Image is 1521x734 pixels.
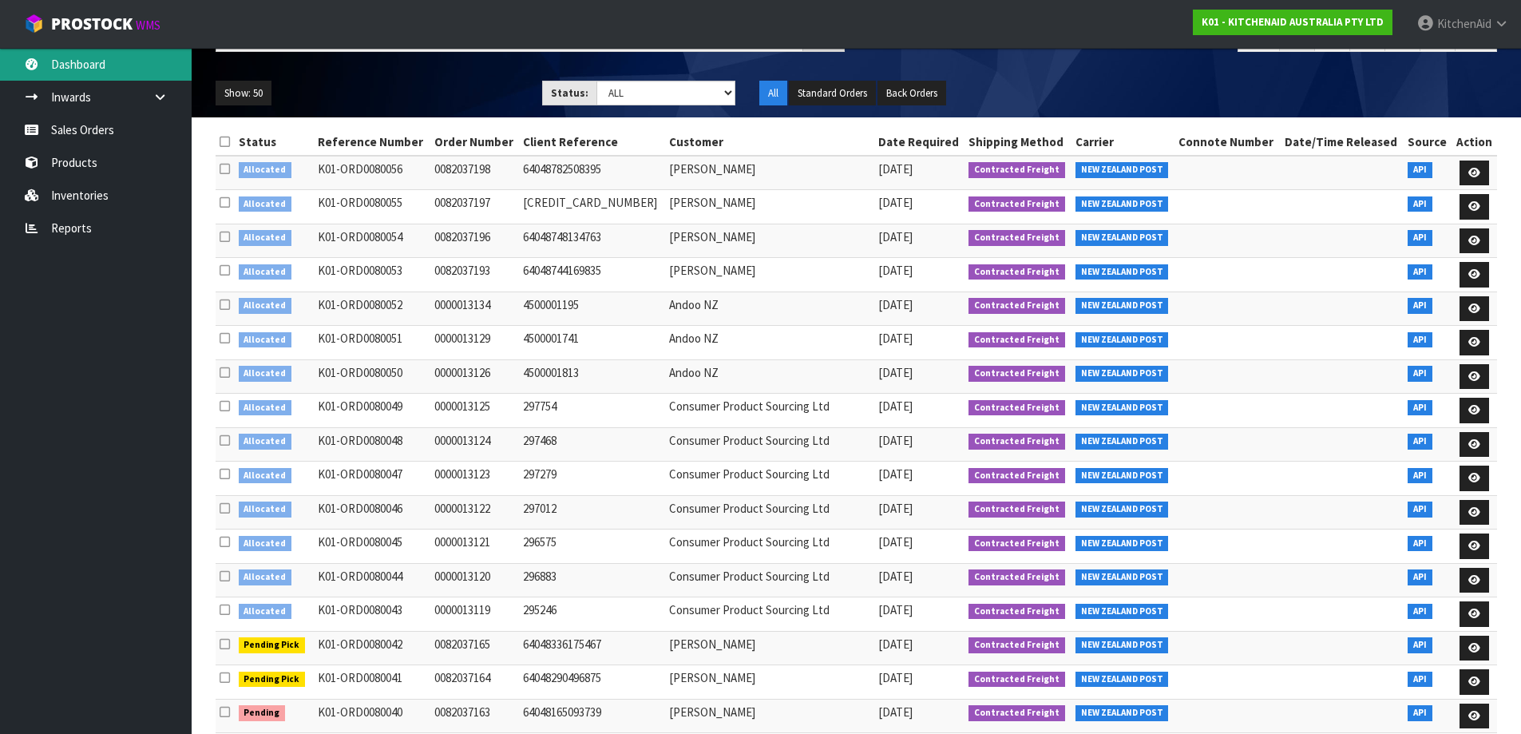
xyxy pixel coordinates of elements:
span: NEW ZEALAND POST [1075,230,1169,246]
td: 0000013125 [430,394,520,428]
th: Carrier [1071,129,1175,155]
th: Connote Number [1174,129,1280,155]
span: [DATE] [878,331,913,346]
span: KitchenAid [1437,16,1491,31]
span: NEW ZEALAND POST [1075,162,1169,178]
span: Contracted Freight [968,162,1065,178]
img: cube-alt.png [24,14,44,34]
span: [DATE] [878,229,913,244]
td: K01-ORD0080043 [314,597,430,632]
span: [DATE] [878,466,913,482]
td: Consumer Product Sourcing Ltd [665,394,874,428]
td: K01-ORD0080040 [314,699,430,733]
span: Contracted Freight [968,230,1065,246]
td: [PERSON_NAME] [665,631,874,665]
td: 297468 [519,427,664,462]
button: All [759,81,787,106]
td: 0000013129 [430,326,520,360]
span: [DATE] [878,534,913,550]
td: K01-ORD0080044 [314,563,430,597]
span: API [1408,434,1432,450]
span: NEW ZEALAND POST [1075,264,1169,280]
span: NEW ZEALAND POST [1075,400,1169,416]
span: API [1408,366,1432,382]
td: [CREDIT_CARD_NUMBER] [519,190,664,224]
td: 0082037165 [430,631,520,665]
span: API [1408,162,1432,178]
span: NEW ZEALAND POST [1075,502,1169,518]
span: Pending Pick [239,672,306,688]
td: [PERSON_NAME] [665,156,874,190]
td: 4500001813 [519,359,664,394]
td: 4500001741 [519,326,664,360]
td: Consumer Product Sourcing Ltd [665,597,874,632]
td: 4500001195 [519,292,664,326]
td: 0000013124 [430,427,520,462]
th: Shipping Method [964,129,1071,155]
td: 0000013121 [430,530,520,564]
td: K01-ORD0080055 [314,190,430,224]
span: Contracted Freight [968,604,1065,620]
td: Andoo NZ [665,326,874,360]
span: Allocated [239,536,292,552]
td: Andoo NZ [665,292,874,326]
span: Contracted Freight [968,298,1065,314]
td: 64048290496875 [519,665,664,700]
span: API [1408,468,1432,484]
span: Contracted Freight [968,332,1065,348]
td: K01-ORD0080050 [314,359,430,394]
span: NEW ZEALAND POST [1075,434,1169,450]
span: Allocated [239,230,292,246]
td: K01-ORD0080056 [314,156,430,190]
td: 0082037197 [430,190,520,224]
td: 0000013119 [430,597,520,632]
td: 0000013134 [430,292,520,326]
span: NEW ZEALAND POST [1075,366,1169,382]
td: K01-ORD0080048 [314,427,430,462]
span: Pending [239,705,286,721]
th: Action [1452,129,1497,155]
span: Allocated [239,604,292,620]
span: [DATE] [878,365,913,380]
th: Reference Number [314,129,430,155]
td: K01-ORD0080047 [314,462,430,496]
span: NEW ZEALAND POST [1075,196,1169,212]
span: [DATE] [878,297,913,312]
span: [DATE] [878,637,913,652]
td: 295246 [519,597,664,632]
span: Allocated [239,366,292,382]
td: K01-ORD0080054 [314,224,430,258]
td: [PERSON_NAME] [665,699,874,733]
span: NEW ZEALAND POST [1075,705,1169,721]
td: K01-ORD0080041 [314,665,430,700]
span: NEW ZEALAND POST [1075,672,1169,688]
td: 0000013122 [430,495,520,530]
td: K01-ORD0080052 [314,292,430,326]
button: Standard Orders [789,81,876,106]
span: NEW ZEALAND POST [1075,569,1169,585]
span: API [1408,672,1432,688]
span: NEW ZEALAND POST [1075,536,1169,552]
span: [DATE] [878,569,913,584]
span: [DATE] [878,433,913,448]
td: 297754 [519,394,664,428]
td: K01-ORD0080046 [314,495,430,530]
span: Allocated [239,332,292,348]
td: 64048336175467 [519,631,664,665]
span: Allocated [239,502,292,518]
td: 0082037163 [430,699,520,733]
span: Contracted Freight [968,502,1065,518]
strong: K01 - KITCHENAID AUSTRALIA PTY LTD [1202,15,1384,29]
span: API [1408,569,1432,585]
span: Contracted Freight [968,637,1065,653]
td: Consumer Product Sourcing Ltd [665,530,874,564]
td: Consumer Product Sourcing Ltd [665,462,874,496]
span: [DATE] [878,399,913,414]
span: API [1408,196,1432,212]
span: [DATE] [878,704,913,720]
span: Allocated [239,400,292,416]
span: Contracted Freight [968,366,1065,382]
td: K01-ORD0080053 [314,258,430,292]
th: Source [1404,129,1452,155]
span: Allocated [239,468,292,484]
